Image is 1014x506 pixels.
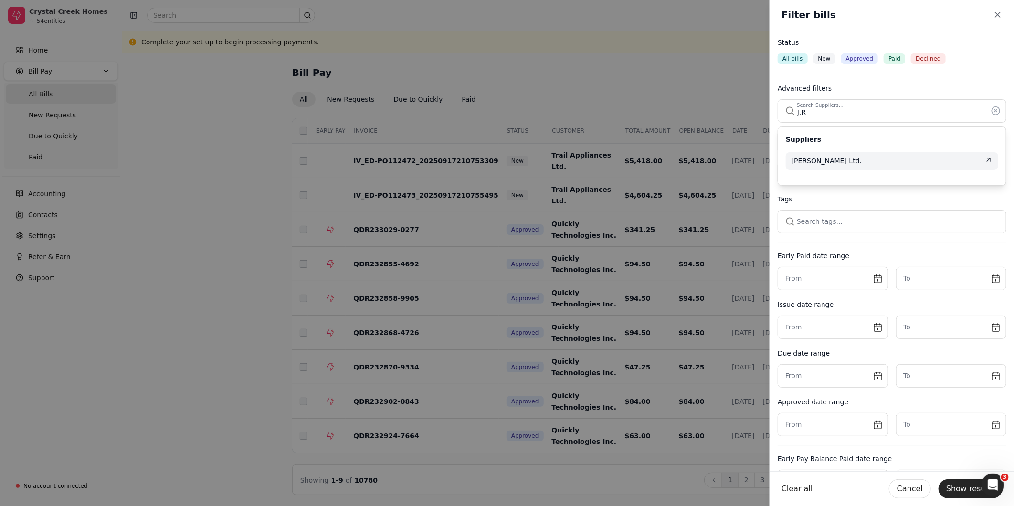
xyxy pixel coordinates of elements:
[896,316,1007,339] button: To
[778,38,1006,48] div: Status
[818,54,831,63] span: New
[778,470,888,493] button: From
[782,54,803,63] span: All bills
[778,413,888,436] button: From
[778,194,1006,204] div: Tags
[889,479,931,498] button: Cancel
[792,156,862,166] span: [PERSON_NAME] Ltd.
[982,474,1004,496] iframe: Intercom live chat
[896,413,1007,436] button: To
[785,322,802,332] label: From
[778,84,1006,94] div: Advanced filters
[916,54,941,63] span: Declined
[841,53,878,64] button: Approved
[778,53,808,64] button: All bills
[813,53,835,64] button: New
[778,251,1006,261] div: Early Paid date range
[904,420,911,430] label: To
[778,364,888,388] button: From
[904,274,911,284] label: To
[785,274,802,284] label: From
[896,364,1007,388] button: To
[778,316,888,339] button: From
[904,322,911,332] label: To
[911,53,946,64] button: Declined
[896,470,1007,493] button: To
[1001,474,1009,481] span: 3
[786,135,821,145] h2: Suppliers
[939,479,1003,498] button: Show results
[778,454,1006,464] div: Early Pay Balance Paid date range
[785,371,802,381] label: From
[782,8,836,22] h2: Filter bills
[778,397,1006,407] div: Approved date range
[884,53,905,64] button: Paid
[778,300,1006,310] div: Issue date range
[888,54,900,63] span: Paid
[785,420,802,430] label: From
[896,267,1007,290] button: To
[904,371,911,381] label: To
[846,54,874,63] span: Approved
[782,479,813,498] button: Clear all
[778,348,1006,358] div: Due date range
[778,267,888,290] button: From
